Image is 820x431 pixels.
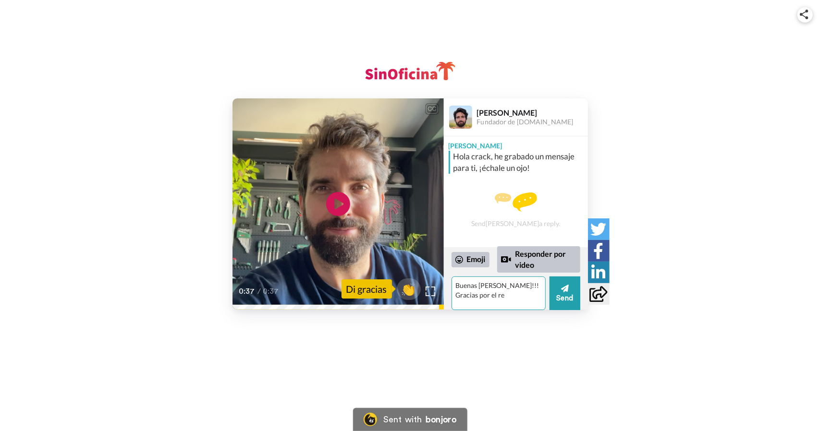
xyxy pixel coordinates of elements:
[453,151,586,174] div: Hola crack, he grabado un mensaje para ti, ¡échale un ojo!
[444,178,588,242] div: Send [PERSON_NAME] a reply.
[477,108,587,117] div: [PERSON_NAME]
[452,252,490,267] div: Emoji
[397,281,421,297] span: 👏
[449,106,472,129] img: Profile Image
[452,276,546,310] textarea: Buenas [PERSON_NAME]!!! Gracias por el re
[239,286,256,297] span: 0:37
[397,278,421,300] button: 👏
[342,279,392,299] div: Di gracias
[426,287,435,296] img: Full screen
[477,118,587,126] div: Fundador de [DOMAIN_NAME]
[426,104,438,114] div: CC
[263,286,280,297] span: 0:37
[357,58,463,84] img: SinOficina logo
[501,254,512,265] div: Reply by Video
[258,286,261,297] span: /
[495,192,537,212] img: message.svg
[444,136,588,151] div: [PERSON_NAME]
[800,10,808,19] img: ic_share.svg
[497,246,580,273] div: Responder por video
[550,276,580,310] button: Send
